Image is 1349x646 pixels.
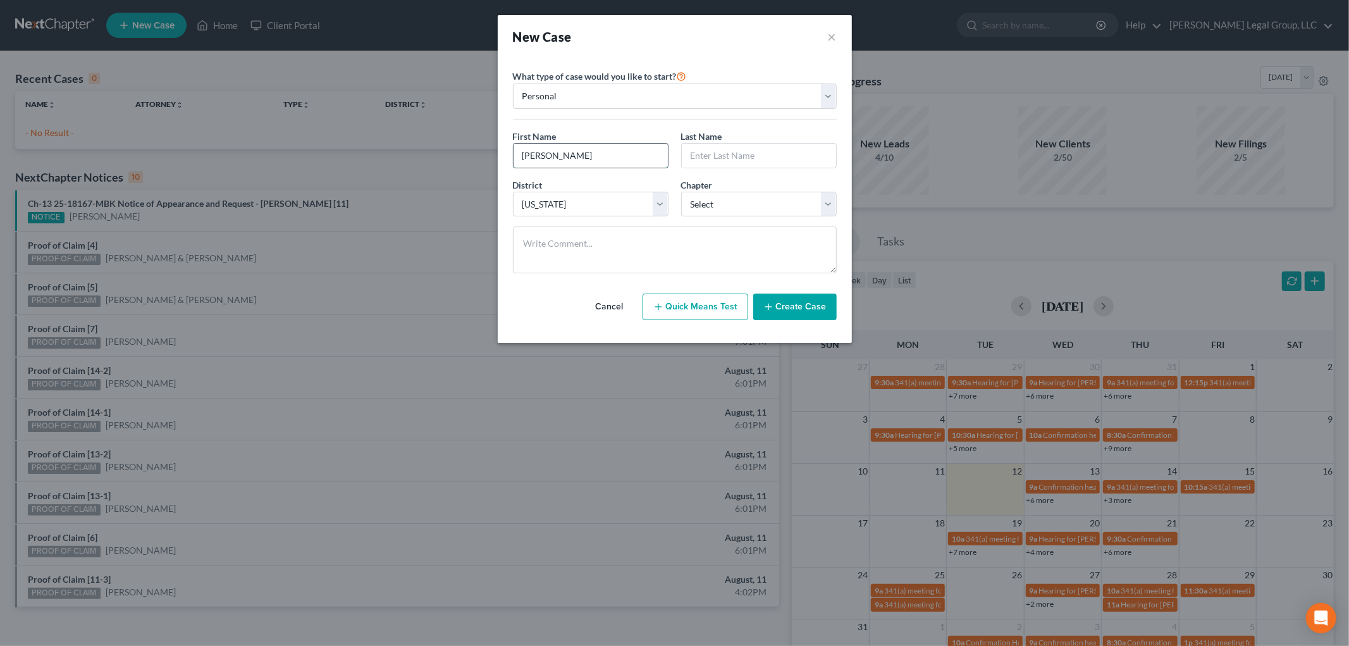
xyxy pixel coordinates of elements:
[513,29,572,44] strong: New Case
[681,131,722,142] span: Last Name
[681,180,713,190] span: Chapter
[582,294,638,320] button: Cancel
[514,144,668,168] input: Enter First Name
[682,144,836,168] input: Enter Last Name
[753,294,837,320] button: Create Case
[513,131,557,142] span: First Name
[513,68,687,84] label: What type of case would you like to start?
[1306,603,1336,633] div: Open Intercom Messenger
[513,180,543,190] span: District
[643,294,748,320] button: Quick Means Test
[828,28,837,46] button: ×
